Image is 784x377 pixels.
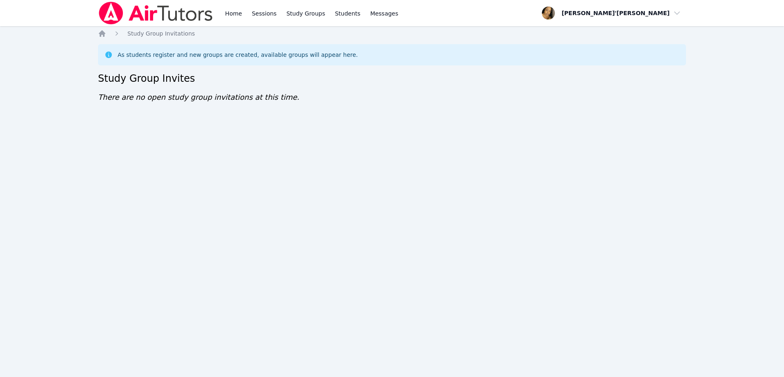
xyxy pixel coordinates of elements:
[127,30,195,37] span: Study Group Invitations
[98,72,686,85] h2: Study Group Invites
[370,9,399,18] span: Messages
[127,29,195,38] a: Study Group Invitations
[98,29,686,38] nav: Breadcrumb
[118,51,358,59] div: As students register and new groups are created, available groups will appear here.
[98,93,299,101] span: There are no open study group invitations at this time.
[98,2,214,25] img: Air Tutors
